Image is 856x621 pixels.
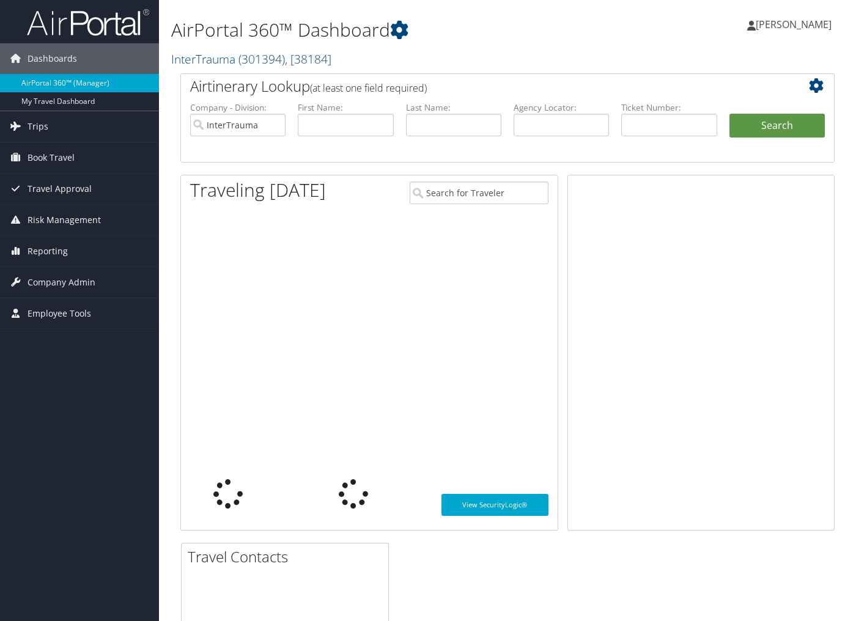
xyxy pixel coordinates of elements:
h1: Traveling [DATE] [190,177,326,203]
span: Company Admin [28,267,95,298]
label: First Name: [298,101,393,114]
h2: Travel Contacts [188,546,388,567]
span: ( 301394 ) [238,51,285,67]
img: airportal-logo.png [27,8,149,37]
a: [PERSON_NAME] [747,6,844,43]
span: (at least one field required) [310,81,427,95]
button: Search [729,114,825,138]
span: Employee Tools [28,298,91,329]
span: Risk Management [28,205,101,235]
span: , [ 38184 ] [285,51,331,67]
label: Last Name: [406,101,501,114]
span: Travel Approval [28,174,92,204]
input: Search for Traveler [410,182,548,204]
label: Company - Division: [190,101,286,114]
h2: Airtinerary Lookup [190,76,770,97]
span: Trips [28,111,48,142]
label: Ticket Number: [621,101,717,114]
span: Book Travel [28,142,75,173]
a: View SecurityLogic® [441,494,548,516]
label: Agency Locator: [514,101,609,114]
a: InterTrauma [171,51,331,67]
span: Reporting [28,236,68,266]
span: [PERSON_NAME] [756,18,832,31]
h1: AirPortal 360™ Dashboard [171,17,619,43]
span: Dashboards [28,43,77,74]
